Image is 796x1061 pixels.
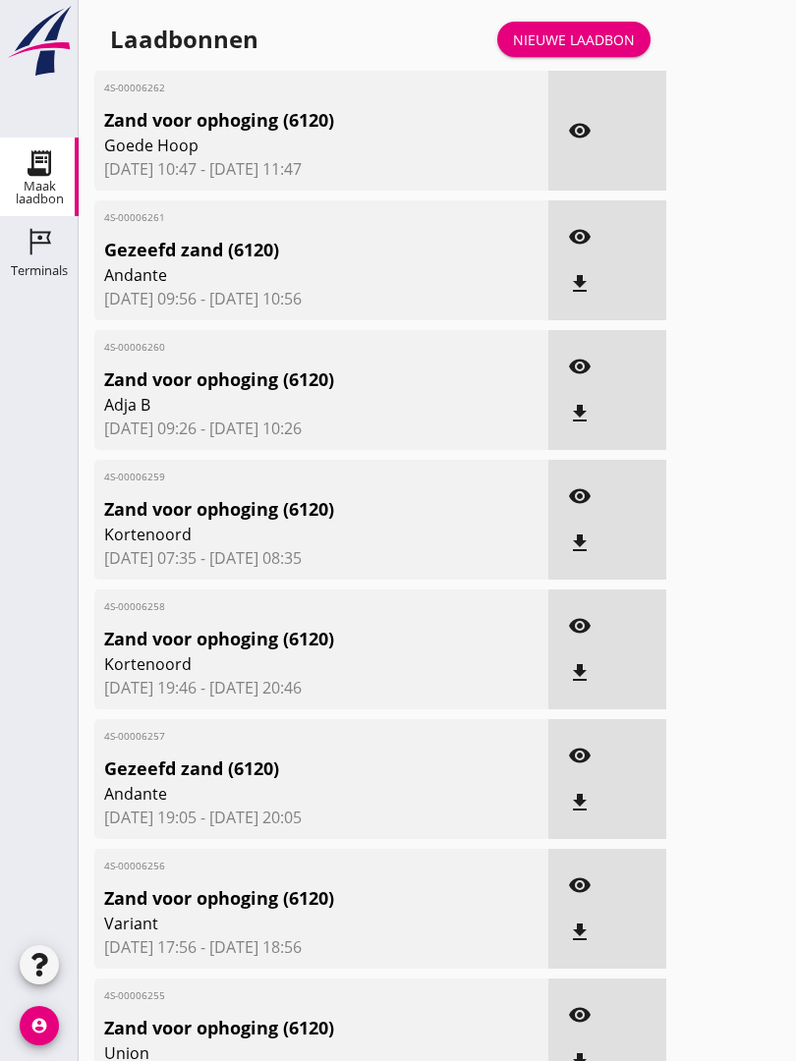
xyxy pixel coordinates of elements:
[568,614,592,638] i: visibility
[568,225,592,249] i: visibility
[568,921,592,944] i: file_download
[104,393,466,417] span: Adja B
[104,935,539,959] span: [DATE] 17:56 - [DATE] 18:56
[568,791,592,814] i: file_download
[104,134,466,157] span: Goede Hoop
[104,470,466,484] span: 4S-00006259
[568,531,592,555] i: file_download
[104,340,466,355] span: 4S-00006260
[104,546,539,570] span: [DATE] 07:35 - [DATE] 08:35
[104,1015,466,1041] span: Zand voor ophoging (6120)
[568,661,592,685] i: file_download
[104,417,539,440] span: [DATE] 09:26 - [DATE] 10:26
[110,24,258,55] div: Laadbonnen
[104,81,466,95] span: 4S-00006262
[104,729,466,744] span: 4S-00006257
[104,676,539,699] span: [DATE] 19:46 - [DATE] 20:46
[104,263,466,287] span: Andante
[104,988,466,1003] span: 4S-00006255
[104,523,466,546] span: Kortenoord
[104,806,539,829] span: [DATE] 19:05 - [DATE] 20:05
[104,107,466,134] span: Zand voor ophoging (6120)
[568,355,592,378] i: visibility
[20,1006,59,1045] i: account_circle
[104,287,539,310] span: [DATE] 09:56 - [DATE] 10:56
[104,912,466,935] span: Variant
[104,237,466,263] span: Gezeefd zand (6120)
[104,755,466,782] span: Gezeefd zand (6120)
[104,366,466,393] span: Zand voor ophoging (6120)
[104,599,466,614] span: 4S-00006258
[104,859,466,873] span: 4S-00006256
[513,29,635,50] div: Nieuwe laadbon
[104,626,466,652] span: Zand voor ophoging (6120)
[568,272,592,296] i: file_download
[568,744,592,767] i: visibility
[568,484,592,508] i: visibility
[568,119,592,142] i: visibility
[4,5,75,78] img: logo-small.a267ee39.svg
[104,782,466,806] span: Andante
[568,873,592,897] i: visibility
[104,210,466,225] span: 4S-00006261
[11,264,68,277] div: Terminals
[104,885,466,912] span: Zand voor ophoging (6120)
[104,496,466,523] span: Zand voor ophoging (6120)
[104,157,539,181] span: [DATE] 10:47 - [DATE] 11:47
[568,1003,592,1027] i: visibility
[497,22,651,57] a: Nieuwe laadbon
[568,402,592,425] i: file_download
[104,652,466,676] span: Kortenoord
